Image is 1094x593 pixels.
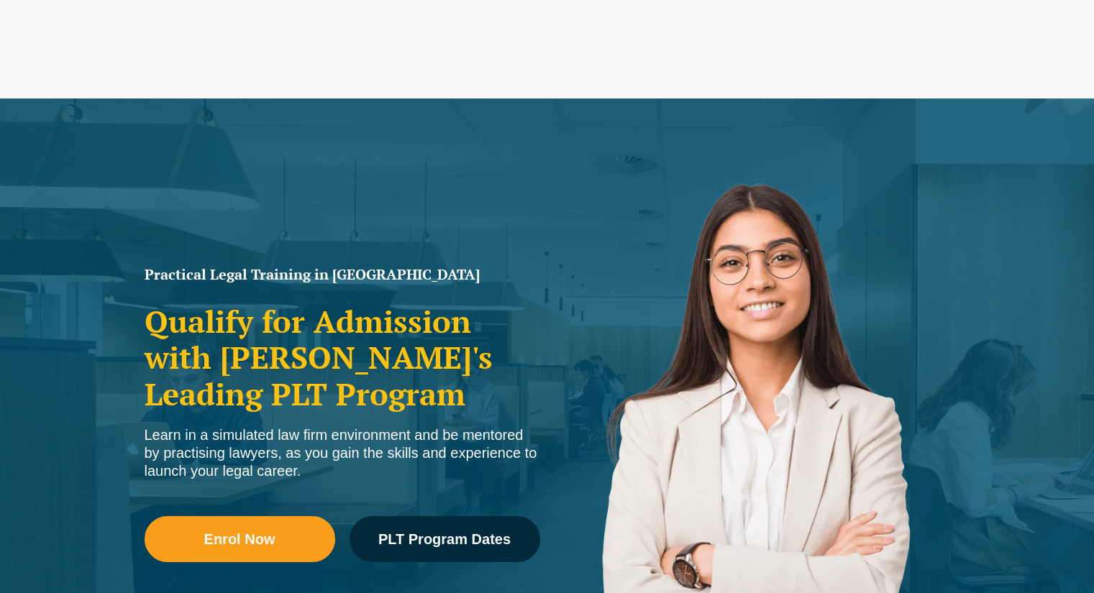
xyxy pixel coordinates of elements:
[145,426,540,480] div: Learn in a simulated law firm environment and be mentored by practising lawyers, as you gain the ...
[145,303,540,412] h2: Qualify for Admission with [PERSON_NAME]'s Leading PLT Program
[204,532,275,546] span: Enrol Now
[378,532,511,546] span: PLT Program Dates
[145,267,540,282] h1: Practical Legal Training in [GEOGRAPHIC_DATA]
[350,516,540,562] a: PLT Program Dates
[145,516,335,562] a: Enrol Now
